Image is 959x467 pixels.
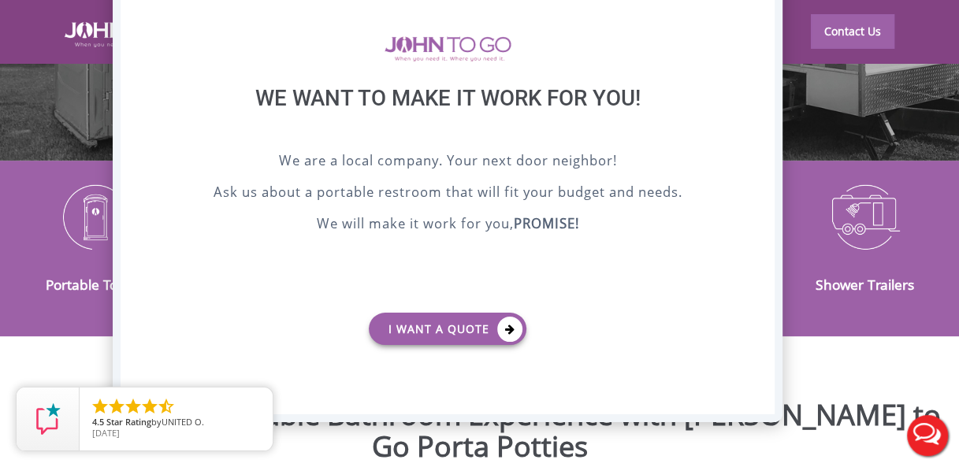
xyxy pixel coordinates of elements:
[92,427,120,439] span: [DATE]
[107,397,126,416] li: 
[896,404,959,467] button: Live Chat
[106,416,151,428] span: Star Rating
[160,150,735,174] p: We are a local company. Your next door neighbor!
[514,214,579,232] b: PROMISE!
[160,182,735,206] p: Ask us about a portable restroom that will fit your budget and needs.
[162,416,204,428] span: UNITED O.
[91,397,110,416] li: 
[385,36,511,61] img: logo of viptogo
[369,313,526,345] a: I want a Quote
[157,397,176,416] li: 
[124,397,143,416] li: 
[92,417,260,428] span: by
[92,416,104,428] span: 4.5
[160,85,735,150] div: We want to make it work for you!
[140,397,159,416] li: 
[32,403,64,435] img: Review Rating
[160,213,735,237] p: We will make it work for you,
